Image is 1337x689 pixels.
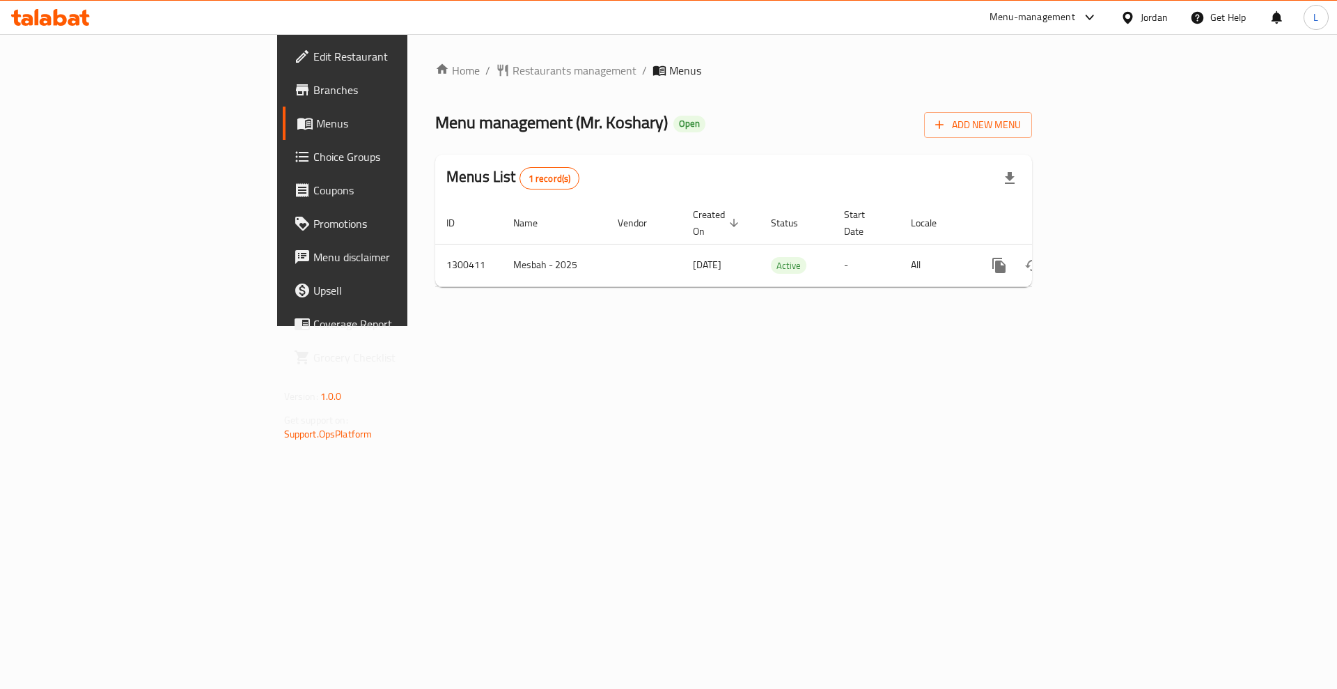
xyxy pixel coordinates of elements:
span: Menu management ( Mr. Koshary ) [435,107,668,138]
td: Mesbah - 2025 [502,244,607,286]
span: [DATE] [693,256,721,274]
button: Change Status [1016,249,1049,282]
a: Restaurants management [496,62,636,79]
span: Coupons [313,182,490,199]
span: Coverage Report [313,316,490,332]
span: Grocery Checklist [313,349,490,366]
button: more [983,249,1016,282]
div: Menu-management [990,9,1075,26]
button: Add New Menu [924,112,1032,138]
span: 1.0.0 [320,387,342,405]
a: Promotions [283,207,501,240]
a: Choice Groups [283,140,501,173]
a: Edit Restaurant [283,40,501,73]
table: enhanced table [435,202,1127,287]
span: Vendor [618,215,665,231]
td: - [833,244,900,286]
span: Start Date [844,206,883,240]
h2: Menus List [446,167,579,189]
span: Name [513,215,556,231]
div: Export file [993,162,1026,195]
span: ID [446,215,473,231]
td: All [900,244,971,286]
span: Upsell [313,282,490,299]
a: Branches [283,73,501,107]
span: Status [771,215,816,231]
span: Locale [911,215,955,231]
a: Coverage Report [283,307,501,341]
a: Grocery Checklist [283,341,501,374]
span: 1 record(s) [520,172,579,185]
span: L [1313,10,1318,25]
li: / [642,62,647,79]
a: Menu disclaimer [283,240,501,274]
span: Open [673,118,705,130]
span: Menus [669,62,701,79]
span: Restaurants management [513,62,636,79]
nav: breadcrumb [435,62,1032,79]
th: Actions [971,202,1127,245]
div: Open [673,116,705,132]
a: Support.OpsPlatform [284,425,373,443]
span: Active [771,258,806,274]
div: Total records count [519,167,580,189]
div: Active [771,257,806,274]
div: Jordan [1141,10,1168,25]
span: Menus [316,115,490,132]
span: Choice Groups [313,148,490,165]
span: Get support on: [284,411,348,429]
a: Upsell [283,274,501,307]
span: Menu disclaimer [313,249,490,265]
span: Branches [313,82,490,98]
span: Edit Restaurant [313,48,490,65]
span: Version: [284,387,318,405]
a: Coupons [283,173,501,207]
span: Created On [693,206,743,240]
span: Promotions [313,215,490,232]
span: Add New Menu [935,116,1021,134]
a: Menus [283,107,501,140]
